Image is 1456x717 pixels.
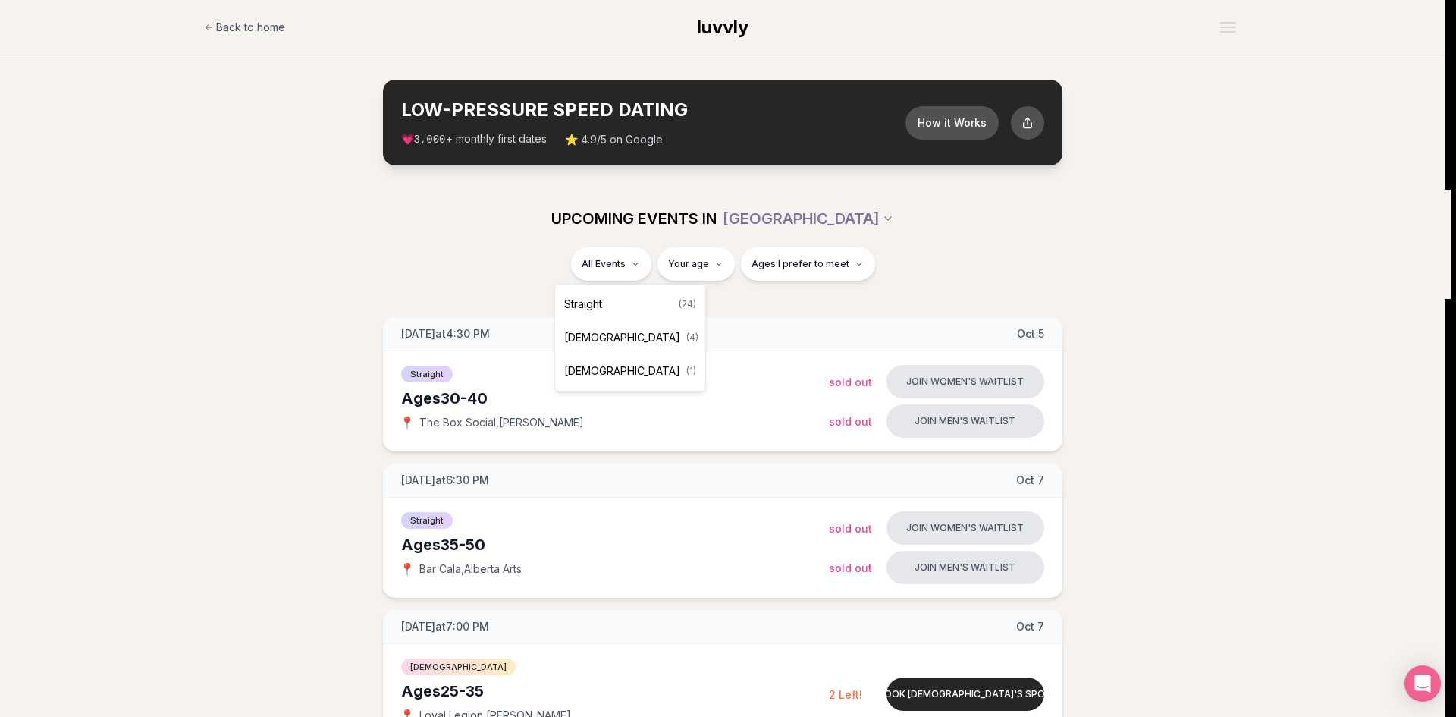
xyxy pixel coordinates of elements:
[564,363,680,379] span: [DEMOGRAPHIC_DATA]
[686,332,698,344] span: ( 4 )
[564,330,680,345] span: [DEMOGRAPHIC_DATA]
[679,298,696,310] span: ( 24 )
[686,365,696,377] span: ( 1 )
[564,297,602,312] span: Straight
